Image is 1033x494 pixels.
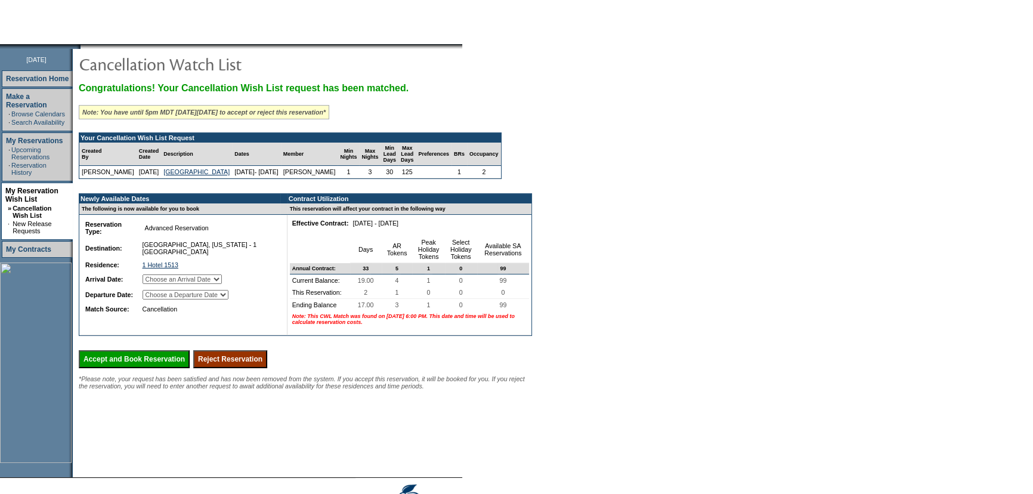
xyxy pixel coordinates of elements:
[143,261,178,268] a: 1 Hotel 1513
[79,350,190,368] input: Accept and Book Reservation
[425,286,433,298] span: 0
[393,274,401,286] span: 4
[85,245,122,252] b: Destination:
[161,143,232,166] td: Description
[76,44,81,49] img: promoShadowLeftCorner.gif
[359,143,381,166] td: Max Nights
[352,220,398,227] nobr: [DATE] - [DATE]
[398,143,416,166] td: Max Lead Days
[451,143,467,166] td: BRs
[79,194,280,203] td: Newly Available Dates
[79,375,525,390] span: *Please note, your request has been satisfied and has now been removed from the system. If you ac...
[8,119,10,126] td: ·
[281,166,338,178] td: [PERSON_NAME]
[81,44,82,49] img: blank.gif
[85,291,133,298] b: Departure Date:
[412,236,444,263] td: Peak Holiday Tokens
[359,166,381,178] td: 3
[8,110,10,118] td: ·
[143,222,211,234] span: Advanced Reservation
[5,187,58,203] a: My Reservation Wish List
[445,236,477,263] td: Select Holiday Tokens
[79,52,317,76] img: pgTtlCancellationNotification.gif
[393,263,401,274] span: 5
[6,245,51,254] a: My Contracts
[8,146,10,160] td: ·
[232,166,281,178] td: [DATE]- [DATE]
[290,274,350,286] td: Current Balance:
[13,205,51,219] a: Cancellation Wish List
[355,274,376,286] span: 19.00
[393,286,401,298] span: 1
[82,109,326,116] i: Note: You have until 5pm MDT [DATE][DATE] to accept or reject this reservation*
[287,203,531,215] td: This reservation will affect your contract in the following way
[457,274,465,286] span: 0
[193,350,267,368] input: Reject Reservation
[381,166,398,178] td: 30
[290,286,350,299] td: This Reservation:
[11,146,50,160] a: Upcoming Reservations
[382,236,413,263] td: AR Tokens
[163,168,230,175] a: [GEOGRAPHIC_DATA]
[85,221,122,235] b: Reservation Type:
[290,311,529,328] td: Note: This CWL Match was found on [DATE] 6:00 PM. This date and time will be used to calculate re...
[85,276,123,283] b: Arrival Date:
[425,299,433,311] span: 1
[467,143,501,166] td: Occupancy
[79,203,280,215] td: The following is now available for you to book
[398,166,416,178] td: 125
[381,143,398,166] td: Min Lead Days
[11,119,64,126] a: Search Availability
[457,263,465,274] span: 0
[350,236,382,263] td: Days
[497,263,508,274] span: 99
[499,286,507,298] span: 0
[497,299,509,311] span: 99
[497,274,509,286] span: 99
[477,236,529,263] td: Available SA Reservations
[451,166,467,178] td: 1
[416,143,451,166] td: Preferences
[85,261,119,268] b: Residence:
[467,166,501,178] td: 2
[137,143,162,166] td: Created Date
[292,220,349,227] b: Effective Contract:
[290,299,350,311] td: Ending Balance
[361,286,370,298] span: 2
[6,92,47,109] a: Make a Reservation
[140,303,277,315] td: Cancellation
[457,299,465,311] span: 0
[338,166,359,178] td: 1
[6,75,69,83] a: Reservation Home
[360,263,371,274] span: 33
[393,299,401,311] span: 3
[8,205,11,212] b: »
[79,143,137,166] td: Created By
[457,286,465,298] span: 0
[79,133,501,143] td: Your Cancellation Wish List Request
[137,166,162,178] td: [DATE]
[26,56,47,63] span: [DATE]
[11,162,47,176] a: Reservation History
[13,220,51,234] a: New Release Requests
[85,305,129,313] b: Match Source:
[8,162,10,176] td: ·
[281,143,338,166] td: Member
[8,220,11,234] td: ·
[11,110,65,118] a: Browse Calendars
[290,263,350,274] td: Annual Contract:
[232,143,281,166] td: Dates
[79,83,409,93] span: Congratulations! Your Cancellation Wish List request has been matched.
[425,274,433,286] span: 1
[140,239,277,258] td: [GEOGRAPHIC_DATA], [US_STATE] - 1 [GEOGRAPHIC_DATA]
[287,194,531,203] td: Contract Utilization
[338,143,359,166] td: Min Nights
[355,299,376,311] span: 17.00
[6,137,63,145] a: My Reservations
[425,263,432,274] span: 1
[79,166,137,178] td: [PERSON_NAME]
